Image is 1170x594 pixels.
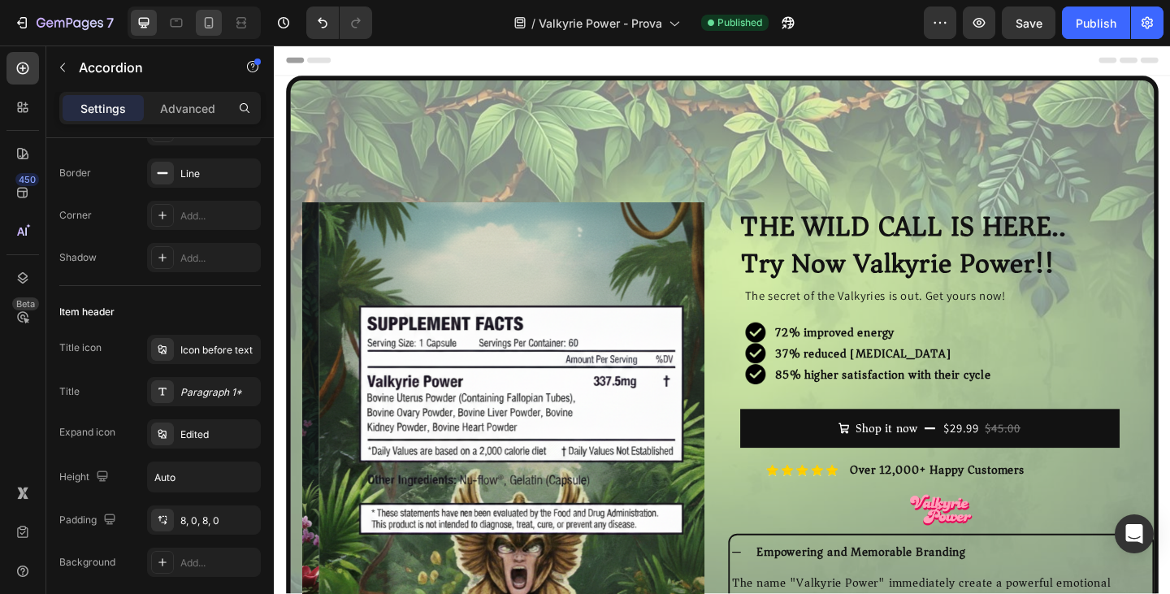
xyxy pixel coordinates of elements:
[726,405,769,428] div: $29.99
[1002,7,1055,39] button: Save
[59,466,112,488] div: Height
[507,396,920,438] button: Shop it now
[6,7,121,39] button: 7
[12,297,39,310] div: Beta
[545,303,905,323] p: 72% improved energy
[180,427,257,442] div: Edited
[148,462,260,492] input: Auto
[160,100,215,117] p: Advanced
[180,514,257,528] div: 8, 0, 8, 0
[59,509,119,531] div: Padding
[79,58,217,77] p: Accordion
[106,13,114,33] p: 7
[15,173,39,186] div: 450
[1016,16,1042,30] span: Save
[633,407,701,427] div: Shop it now
[180,251,257,266] div: Add...
[626,453,942,472] p: Over 12,000+ Happy Customers
[180,209,257,223] div: Add...
[59,208,92,223] div: Corner
[508,211,848,264] strong: Try Now Valkyrie Power!!
[59,384,80,399] div: Title
[306,7,372,39] div: Undo/Redo
[180,556,257,570] div: Add...
[525,540,533,563] strong: E
[513,347,535,369] img: gempages_583877301393949255-46e31d1d-e940-4fa9-a2fe-bcd7f9389ac3.png
[1076,15,1116,32] div: Publish
[513,301,535,323] img: gempages_583877301393949255-46e31d1d-e940-4fa9-a2fe-bcd7f9389ac3.png
[59,250,97,265] div: Shadow
[717,15,762,30] span: Published
[59,166,91,180] div: Border
[545,349,905,368] p: 85% higher satisfaction with their cycle
[533,540,752,563] strong: mpowering and Memorable Branding
[59,425,115,440] div: Expand icon
[59,305,115,319] div: Item header
[274,46,1170,594] iframe: Design area
[180,343,257,358] div: Icon before text
[180,167,257,181] div: Line
[505,178,957,219] h2: THE WILD CALL IS HERE..
[512,263,955,283] p: The secret of the Valkyries is out. Get yours now!
[1115,514,1154,553] div: Open Intercom Messenger
[545,326,905,345] p: 37% reduced [MEDICAL_DATA]
[59,555,115,570] div: Background
[180,385,257,400] div: Paragraph 1*
[513,324,535,346] img: gempages_583877301393949255-46e31d1d-e940-4fa9-a2fe-bcd7f9389ac3.png
[1062,7,1130,39] button: Publish
[691,487,760,523] img: gempages_583877301393949255-b5ca9035-21f0-418b-9496-9da81bd16e3d.png
[80,100,126,117] p: Settings
[539,15,662,32] span: Valkyrie Power - Prova
[531,15,535,32] span: /
[59,340,102,355] div: Title icon
[772,405,814,428] div: $45.00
